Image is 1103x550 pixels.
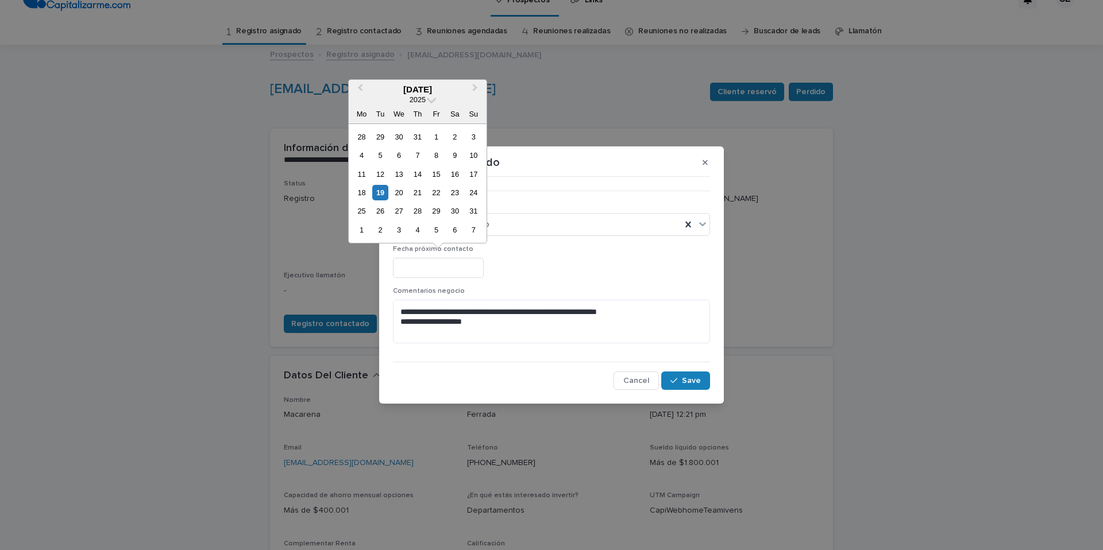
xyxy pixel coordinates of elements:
div: Choose Tuesday, 12 August 2025 [372,166,388,182]
div: Choose Thursday, 4 September 2025 [410,222,425,238]
div: Su [466,106,481,122]
div: Choose Friday, 15 August 2025 [429,166,444,182]
div: Choose Thursday, 21 August 2025 [410,185,425,200]
div: month 2025-08 [352,127,483,239]
button: Previous Month [350,81,368,99]
span: 2025 [410,95,426,104]
div: Choose Wednesday, 27 August 2025 [391,203,407,219]
div: Choose Friday, 29 August 2025 [429,203,444,219]
div: Sa [447,106,462,122]
div: Choose Thursday, 28 August 2025 [410,203,425,219]
div: Choose Thursday, 14 August 2025 [410,166,425,182]
div: Choose Saturday, 6 September 2025 [447,222,462,238]
div: Choose Friday, 22 August 2025 [429,185,444,200]
div: Choose Wednesday, 3 September 2025 [391,222,407,238]
div: Choose Sunday, 10 August 2025 [466,148,481,163]
div: Choose Tuesday, 19 August 2025 [372,185,388,200]
div: Choose Monday, 11 August 2025 [354,166,369,182]
div: Tu [372,106,388,122]
div: Th [410,106,425,122]
div: Choose Saturday, 2 August 2025 [447,129,462,145]
span: Comentarios negocio [393,288,465,295]
div: Choose Sunday, 17 August 2025 [466,166,481,182]
div: Choose Wednesday, 30 July 2025 [391,129,407,145]
div: Choose Sunday, 31 August 2025 [466,203,481,219]
div: Choose Thursday, 7 August 2025 [410,148,425,163]
button: Cancel [614,371,659,390]
div: Choose Sunday, 3 August 2025 [466,129,481,145]
span: Cancel [623,377,649,385]
button: Save [661,371,710,390]
div: Choose Wednesday, 6 August 2025 [391,148,407,163]
span: Fecha próximo contacto [393,246,473,253]
div: Choose Monday, 1 September 2025 [354,222,369,238]
div: Choose Friday, 8 August 2025 [429,148,444,163]
span: Save [682,377,701,385]
button: Next Month [467,81,485,99]
div: Choose Tuesday, 2 September 2025 [372,222,388,238]
div: Mo [354,106,369,122]
div: Choose Sunday, 24 August 2025 [466,185,481,200]
div: Choose Monday, 18 August 2025 [354,185,369,200]
div: Choose Friday, 1 August 2025 [429,129,444,145]
div: Choose Saturday, 30 August 2025 [447,203,462,219]
div: Fr [429,106,444,122]
div: Choose Tuesday, 5 August 2025 [372,148,388,163]
div: Choose Saturday, 16 August 2025 [447,166,462,182]
div: Choose Wednesday, 13 August 2025 [391,166,407,182]
div: Choose Monday, 28 July 2025 [354,129,369,145]
div: Choose Sunday, 7 September 2025 [466,222,481,238]
div: Choose Thursday, 31 July 2025 [410,129,425,145]
div: We [391,106,407,122]
div: Choose Saturday, 9 August 2025 [447,148,462,163]
div: [DATE] [349,84,487,95]
div: Choose Wednesday, 20 August 2025 [391,185,407,200]
div: Choose Monday, 25 August 2025 [354,203,369,219]
div: Choose Friday, 5 September 2025 [429,222,444,238]
div: Choose Monday, 4 August 2025 [354,148,369,163]
div: Choose Tuesday, 29 July 2025 [372,129,388,145]
div: Choose Tuesday, 26 August 2025 [372,203,388,219]
div: Choose Saturday, 23 August 2025 [447,185,462,200]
